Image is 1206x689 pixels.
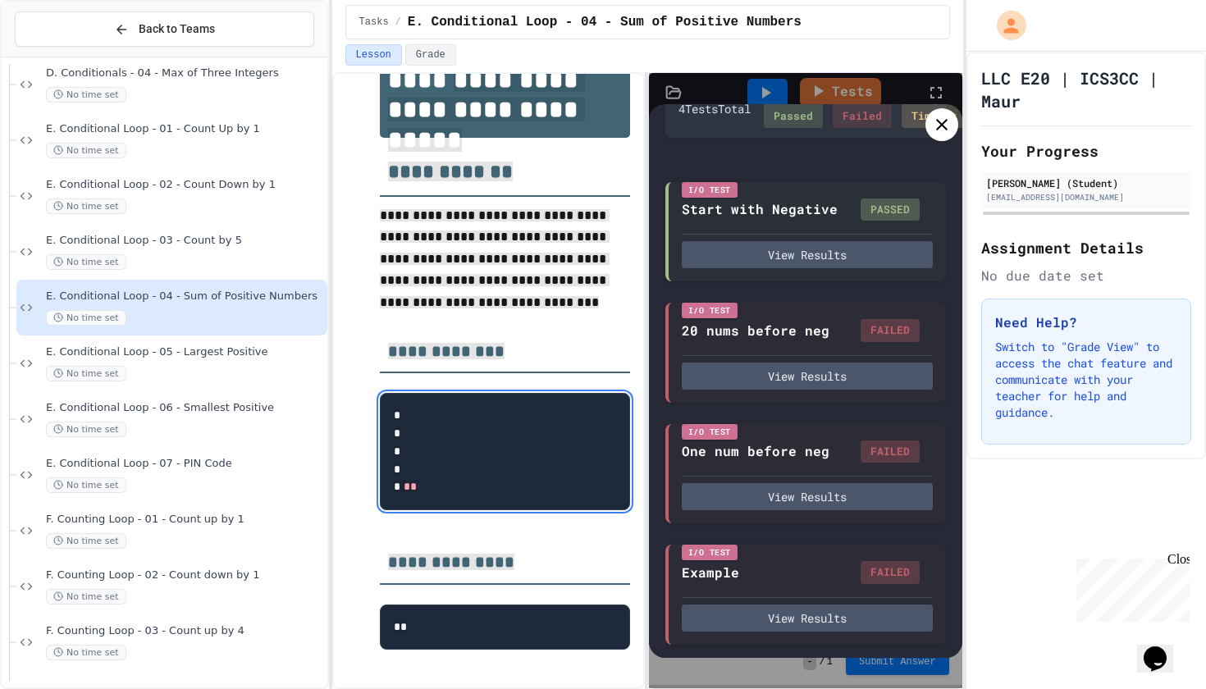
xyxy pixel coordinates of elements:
[764,89,823,128] div: 1 Passed
[981,139,1191,162] h2: Your Progress
[682,424,738,440] div: I/O Test
[405,44,456,66] button: Grade
[345,44,402,66] button: Lesson
[986,176,1186,190] div: [PERSON_NAME] (Student)
[46,122,324,136] span: E. Conditional Loop - 01 - Count Up by 1
[46,310,126,326] span: No time set
[902,89,967,128] div: 0 Timeout
[981,66,1191,112] h1: LLC E20 | ICS3CC | Maur
[678,100,751,117] div: 4 Test s Total
[46,234,324,248] span: E. Conditional Loop - 03 - Count by 5
[981,266,1191,285] div: No due date set
[682,563,739,582] div: Example
[682,199,838,219] div: Start with Negative
[46,624,324,638] span: F. Counting Loop - 03 - Count up by 4
[46,513,324,527] span: F. Counting Loop - 01 - Count up by 1
[682,363,933,390] button: View Results
[861,561,920,584] div: FAILED
[46,87,126,103] span: No time set
[861,440,920,463] div: FAILED
[46,143,126,158] span: No time set
[682,545,738,560] div: I/O Test
[1070,552,1190,622] iframe: chat widget
[861,198,920,221] div: PASSED
[995,339,1177,421] p: Switch to "Grade View" to access the chat feature and communicate with your teacher for help and ...
[46,422,126,437] span: No time set
[46,345,324,359] span: E. Conditional Loop - 05 - Largest Positive
[46,66,324,80] span: D. Conditionals - 04 - Max of Three Integers
[46,589,126,605] span: No time set
[7,7,113,104] div: Chat with us now!Close
[408,12,802,32] span: E. Conditional Loop - 04 - Sum of Positive Numbers
[46,254,126,270] span: No time set
[682,441,829,461] div: One num before neg
[46,178,324,192] span: E. Conditional Loop - 02 - Count Down by 1
[46,401,324,415] span: E. Conditional Loop - 06 - Smallest Positive
[395,16,401,29] span: /
[986,191,1186,203] div: [EMAIL_ADDRESS][DOMAIN_NAME]
[1137,623,1190,673] iframe: chat widget
[682,182,738,198] div: I/O Test
[139,21,215,38] span: Back to Teams
[995,313,1177,332] h3: Need Help?
[682,321,829,340] div: 20 nums before neg
[359,16,389,29] span: Tasks
[46,457,324,471] span: E. Conditional Loop - 07 - PIN Code
[981,236,1191,259] h2: Assignment Details
[46,198,126,214] span: No time set
[46,290,324,303] span: E. Conditional Loop - 04 - Sum of Positive Numbers
[46,533,126,549] span: No time set
[682,483,933,510] button: View Results
[46,645,126,660] span: No time set
[682,241,933,268] button: View Results
[682,303,738,318] div: I/O Test
[46,477,126,493] span: No time set
[980,7,1030,44] div: My Account
[46,568,324,582] span: F. Counting Loop - 02 - Count down by 1
[46,366,126,381] span: No time set
[833,89,892,128] div: 3 Failed
[861,319,920,342] div: FAILED
[682,605,933,632] button: View Results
